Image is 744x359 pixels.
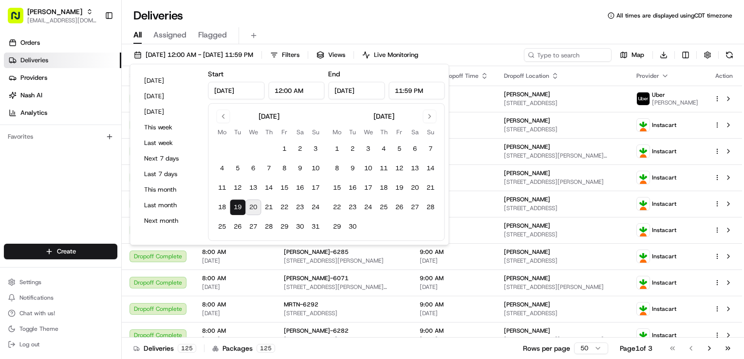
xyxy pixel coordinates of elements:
span: [EMAIL_ADDRESS][DOMAIN_NAME] [27,17,97,24]
button: 25 [214,219,230,234]
span: [STREET_ADDRESS][PERSON_NAME][PERSON_NAME] [284,283,404,291]
span: 8:00 AM [202,327,268,335]
span: [STREET_ADDRESS] [504,231,621,238]
img: profile_instacart_ahold_partner.png [637,224,650,236]
span: Analytics [20,108,47,117]
span: [PERSON_NAME] [504,222,550,230]
span: [DATE] [420,231,488,238]
span: Views [328,51,345,59]
span: Notifications [19,294,54,302]
span: Pylon [97,165,118,172]
button: 11 [214,180,230,196]
span: [STREET_ADDRESS] [504,204,621,212]
span: Log out [19,341,39,348]
span: [STREET_ADDRESS][PERSON_NAME] [284,257,404,265]
button: 1 [329,141,345,157]
img: Nash [10,10,29,29]
a: 📗Knowledge Base [6,137,78,155]
button: 16 [345,180,360,196]
th: Friday [391,127,407,137]
span: 8:00 AM [202,301,268,308]
img: profile_instacart_ahold_partner.png [637,303,650,315]
span: Toggle Theme [19,325,58,333]
button: 2 [292,141,308,157]
span: [PERSON_NAME]-6285 [284,248,349,256]
button: Views [312,48,350,62]
input: Date [328,82,385,99]
a: Nash AI [4,88,121,103]
button: 19 [391,180,407,196]
button: 4 [376,141,391,157]
span: 9:00 AM [420,248,488,256]
button: 1 [277,141,292,157]
span: Instacart [652,305,676,313]
div: 125 [257,344,275,353]
button: 18 [214,199,230,215]
button: [DATE] [140,90,198,103]
span: Nash AI [20,91,42,100]
a: Analytics [4,105,121,121]
span: [STREET_ADDRESS][PERSON_NAME][PERSON_NAME] [504,336,621,343]
span: Settings [19,278,41,286]
button: 20 [245,199,261,215]
div: [DATE] [373,111,394,121]
span: [PERSON_NAME] [504,169,550,177]
span: [PERSON_NAME] [504,90,550,98]
button: This month [140,183,198,197]
button: 29 [329,219,345,234]
span: Map [632,51,644,59]
img: profile_uber_ahold_partner.png [637,92,650,105]
button: Next month [140,214,198,228]
th: Wednesday [360,127,376,137]
div: Page 1 of 3 [620,343,652,353]
th: Friday [277,127,292,137]
th: Wednesday [245,127,261,137]
button: 3 [308,141,323,157]
button: Next 7 days [140,152,198,165]
th: Saturday [407,127,423,137]
th: Sunday [308,127,323,137]
button: 17 [308,180,323,196]
span: 9:00 AM [420,301,488,308]
span: [DATE] [420,336,488,343]
button: 9 [292,161,308,176]
button: 26 [391,199,407,215]
button: 14 [261,180,277,196]
div: Favorites [4,129,117,144]
span: 9:00 AM [420,196,488,203]
div: [DATE] [259,111,279,121]
span: [STREET_ADDRESS][PERSON_NAME] [504,283,621,291]
p: Rows per page [523,343,570,353]
input: Time [389,82,445,99]
a: Orders [4,35,121,51]
img: profile_instacart_ahold_partner.png [637,250,650,263]
span: [DATE] [202,257,268,265]
button: Settings [4,275,117,289]
span: [PERSON_NAME] [27,7,82,17]
button: 5 [230,161,245,176]
button: 18 [376,180,391,196]
span: [STREET_ADDRESS] [504,309,621,317]
img: 1736555255976-a54dd68f-1ca7-489b-9aae-adbdc363a1c4 [10,93,27,110]
span: Chat with us! [19,309,55,317]
div: 💻 [82,142,90,150]
button: 13 [245,180,261,196]
button: 28 [261,219,277,234]
button: 7 [261,161,277,176]
span: [STREET_ADDRESS] [284,336,404,343]
span: 9:00 AM [420,327,488,335]
button: Last week [140,136,198,150]
span: Live Monitoring [374,51,418,59]
button: 25 [376,199,391,215]
span: 8:00 AM [202,274,268,282]
button: Filters [266,48,304,62]
button: 12 [230,180,245,196]
button: 23 [292,199,308,215]
button: 30 [345,219,360,234]
button: 23 [345,199,360,215]
a: Providers [4,70,121,86]
span: Provider [636,72,659,80]
span: Instacart [652,121,676,129]
span: 9:00 AM [420,274,488,282]
span: Knowledge Base [19,141,74,151]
